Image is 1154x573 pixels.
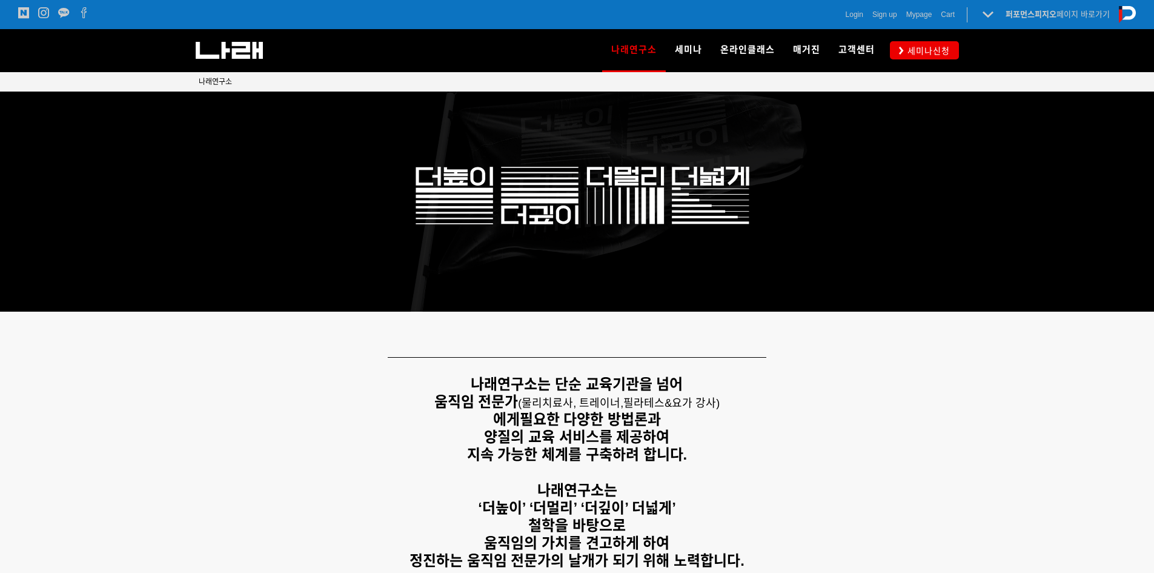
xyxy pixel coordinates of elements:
[906,8,932,21] a: Mypage
[904,45,950,57] span: 세미나신청
[467,446,687,463] strong: 지속 가능한 체계를 구축하려 합니다.
[410,552,744,569] strong: 정진하는 움직임 전문가의 날개가 되기 위해 노력합니다.
[784,29,829,72] a: 매거진
[493,411,520,427] strong: 에게
[478,500,676,516] strong: ‘더높이’ ‘더멀리’ ‘더깊이’ 더넓게’
[846,8,863,21] a: Login
[711,29,784,72] a: 온라인클래스
[1006,10,1056,19] strong: 퍼포먼스피지오
[611,40,657,59] span: 나래연구소
[518,397,623,409] span: (
[520,411,661,427] strong: 필요한 다양한 방법론과
[471,376,683,392] strong: 나래연구소는 단순 교육기관을 넘어
[484,535,669,551] strong: 움직임의 가치를 견고하게 하여
[941,8,955,21] a: Cart
[602,29,666,72] a: 나래연구소
[623,397,720,409] span: 필라테스&요가 강사)
[522,397,623,409] span: 물리치료사, 트레이너,
[199,78,232,86] span: 나래연구소
[872,8,897,21] a: Sign up
[793,44,820,55] span: 매거진
[720,44,775,55] span: 온라인클래스
[838,44,875,55] span: 고객센터
[666,29,711,72] a: 세미나
[199,76,232,88] a: 나래연구소
[675,44,702,55] span: 세미나
[829,29,884,72] a: 고객센터
[890,41,959,59] a: 세미나신청
[537,482,617,498] strong: 나래연구소는
[1006,10,1110,19] a: 퍼포먼스피지오페이지 바로가기
[484,429,669,445] strong: 양질의 교육 서비스를 제공하여
[528,517,626,534] strong: 철학을 바탕으로
[434,394,519,410] strong: 움직임 전문가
